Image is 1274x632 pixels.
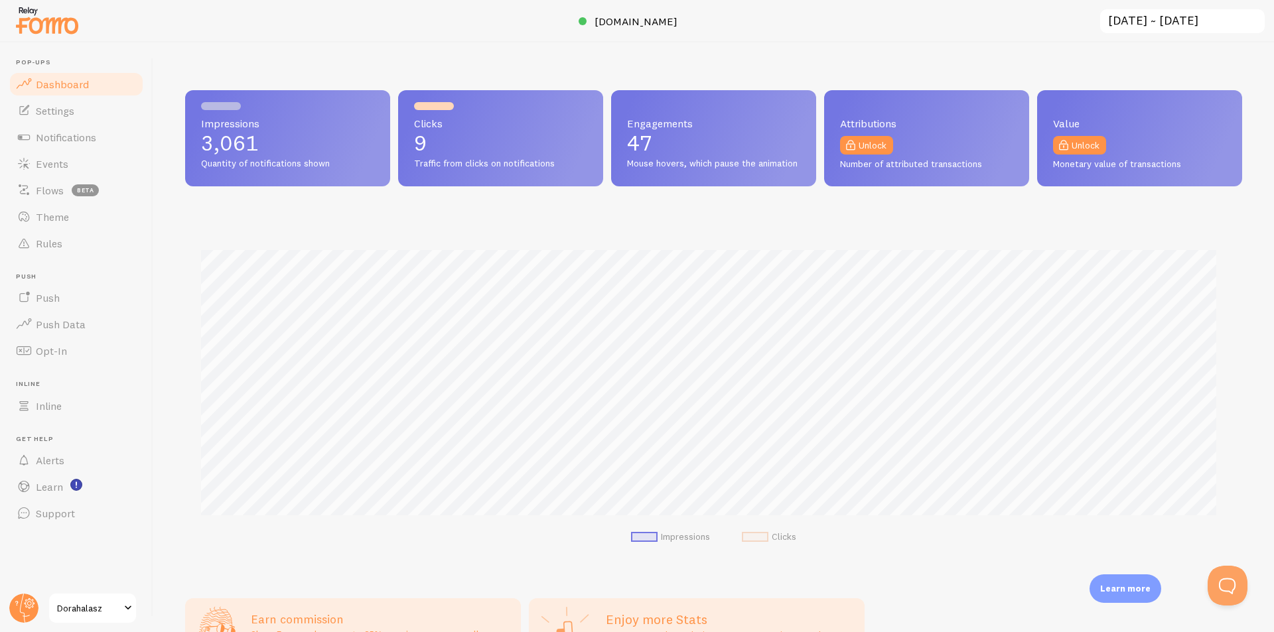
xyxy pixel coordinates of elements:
[36,399,62,412] span: Inline
[742,531,796,543] li: Clicks
[840,158,1013,170] span: Number of attributed transactions
[16,273,145,281] span: Push
[1100,582,1151,595] p: Learn more
[8,338,145,364] a: Opt-In
[36,131,96,144] span: Notifications
[8,447,145,474] a: Alerts
[1090,574,1161,603] div: Learn more
[8,177,145,204] a: Flows beta
[36,184,64,197] span: Flows
[414,158,587,170] span: Traffic from clicks on notifications
[8,97,145,124] a: Settings
[840,118,1013,129] span: Attributions
[627,158,800,170] span: Mouse hovers, which pause the animation
[201,158,374,170] span: Quantity of notifications shown
[36,78,89,91] span: Dashboard
[8,393,145,419] a: Inline
[36,104,74,117] span: Settings
[16,435,145,444] span: Get Help
[414,133,587,154] p: 9
[8,284,145,311] a: Push
[57,600,120,616] span: Dorahalasz
[36,344,67,357] span: Opt-In
[72,184,99,196] span: beta
[606,611,857,628] h2: Enjoy more Stats
[14,3,80,37] img: fomo-relay-logo-orange.svg
[8,230,145,257] a: Rules
[8,124,145,151] a: Notifications
[36,210,69,223] span: Theme
[840,136,893,155] a: Unlock
[36,507,75,520] span: Support
[36,237,62,250] span: Rules
[36,454,64,467] span: Alerts
[631,531,710,543] li: Impressions
[627,118,800,129] span: Engagements
[414,118,587,129] span: Clicks
[201,133,374,154] p: 3,061
[36,318,86,331] span: Push Data
[36,480,63,493] span: Learn
[8,500,145,527] a: Support
[16,58,145,67] span: Pop-ups
[8,71,145,97] a: Dashboard
[48,592,137,624] a: Dorahalasz
[1208,566,1247,605] iframe: Help Scout Beacon - Open
[1053,136,1106,155] a: Unlock
[8,311,145,338] a: Push Data
[8,474,145,500] a: Learn
[627,133,800,154] p: 47
[1053,118,1226,129] span: Value
[8,151,145,177] a: Events
[1053,158,1226,170] span: Monetary value of transactions
[36,157,68,170] span: Events
[16,380,145,389] span: Inline
[201,118,374,129] span: Impressions
[251,611,513,627] h3: Earn commission
[36,291,60,304] span: Push
[8,204,145,230] a: Theme
[70,479,82,491] svg: <p>Watch New Feature Tutorials!</p>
